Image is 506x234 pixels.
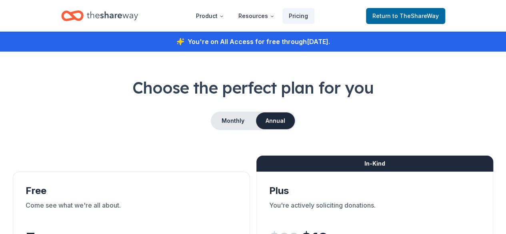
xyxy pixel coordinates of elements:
[269,200,481,223] div: You're actively soliciting donations.
[26,184,237,197] div: Free
[190,8,230,24] button: Product
[61,6,138,25] a: Home
[269,184,481,197] div: Plus
[372,11,439,21] span: Return
[232,8,281,24] button: Resources
[190,6,314,25] nav: Main
[256,156,494,172] div: In-Kind
[212,112,254,129] button: Monthly
[26,200,237,223] div: Come see what we're all about.
[392,12,439,19] span: to TheShareWay
[282,8,314,24] a: Pricing
[256,112,295,129] button: Annual
[13,76,493,99] h1: Choose the perfect plan for you
[366,8,445,24] a: Returnto TheShareWay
